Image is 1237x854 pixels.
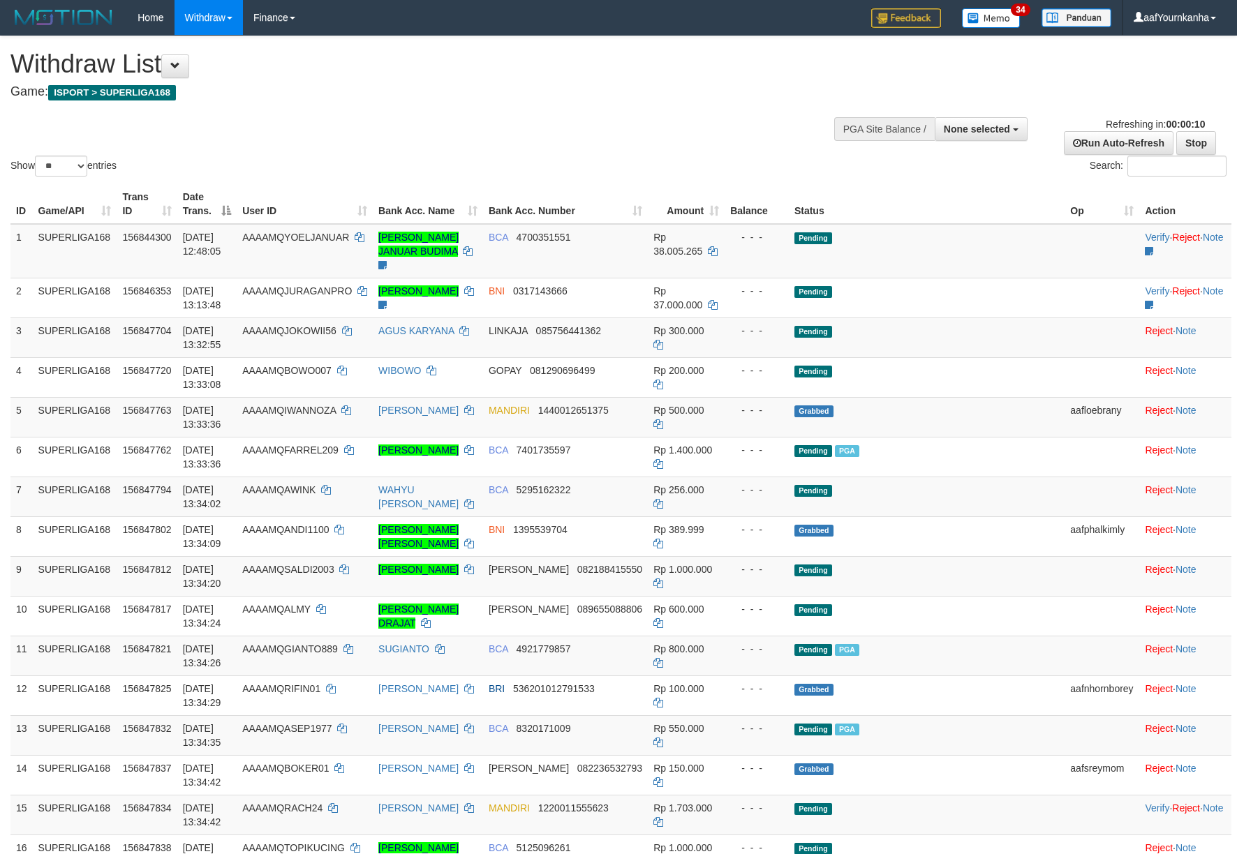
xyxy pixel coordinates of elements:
span: 34 [1011,3,1030,16]
a: Reject [1145,564,1173,575]
div: PGA Site Balance / [834,117,935,141]
a: Reject [1145,643,1173,654]
a: Note [1176,444,1197,456]
a: Verify [1145,802,1169,814]
span: Copy 5125096261 to clipboard [517,842,571,853]
span: Rp 500.000 [653,405,704,416]
span: [DATE] 13:34:42 [183,763,221,788]
span: [DATE] 13:34:02 [183,484,221,509]
td: aafphalkimly [1065,516,1139,556]
span: Grabbed [794,525,834,537]
span: BCA [489,643,508,654]
span: 156844300 [122,232,171,243]
span: BCA [489,723,508,734]
span: Grabbed [794,763,834,775]
th: Balance [725,184,789,224]
span: Copy 4700351551 to clipboard [517,232,571,243]
a: Reject [1145,604,1173,615]
td: SUPERLIGA168 [33,596,117,636]
label: Search: [1090,156,1227,177]
td: · · [1139,278,1231,317]
td: 9 [10,556,33,596]
span: Rp 600.000 [653,604,704,615]
td: · [1139,636,1231,675]
th: Trans ID: activate to sort column ascending [117,184,177,224]
span: [DATE] 13:34:26 [183,643,221,668]
a: Note [1176,604,1197,615]
span: Pending [794,644,832,656]
span: 156847834 [122,802,171,814]
h1: Withdraw List [10,50,810,78]
td: · [1139,516,1231,556]
a: [PERSON_NAME] [378,564,459,575]
td: SUPERLIGA168 [33,357,117,397]
div: - - - [730,403,783,417]
span: AAAAMQASEP1977 [242,723,332,734]
span: [DATE] 13:13:48 [183,285,221,310]
button: None selected [935,117,1028,141]
span: Rp 256.000 [653,484,704,495]
span: Copy 082236532793 to clipboard [577,763,642,774]
span: Rp 37.000.000 [653,285,702,310]
td: SUPERLIGA168 [33,477,117,516]
span: Pending [794,485,832,497]
span: AAAAMQRIFIN01 [242,683,320,694]
a: Note [1176,683,1197,694]
td: SUPERLIGA168 [33,224,117,278]
div: - - - [730,642,783,656]
span: 156847838 [122,842,171,853]
span: BNI [489,285,505,297]
span: LINKAJA [489,325,528,336]
span: [DATE] 13:34:24 [183,604,221,629]
div: - - - [730,721,783,735]
span: Copy 085756441362 to clipboard [536,325,601,336]
img: Feedback.jpg [871,8,941,28]
td: 3 [10,317,33,357]
span: AAAAMQFARREL209 [242,444,339,456]
a: Reject [1172,802,1200,814]
span: AAAAMQBOWO007 [242,365,332,376]
a: Reject [1145,763,1173,774]
td: SUPERLIGA168 [33,636,117,675]
a: AGUS KARYANA [378,325,454,336]
a: Reject [1145,842,1173,853]
div: - - - [730,324,783,338]
span: Rp 100.000 [653,683,704,694]
span: 156847802 [122,524,171,535]
span: [PERSON_NAME] [489,564,569,575]
span: AAAAMQSALDI2003 [242,564,334,575]
a: Stop [1176,131,1216,155]
td: · [1139,715,1231,755]
span: Rp 1.000.000 [653,842,712,853]
img: Button%20Memo.svg [962,8,1021,28]
a: Note [1176,365,1197,376]
span: Rp 38.005.265 [653,232,702,257]
span: AAAAMQBOKER01 [242,763,329,774]
a: WIBOWO [378,365,421,376]
a: [PERSON_NAME] [378,405,459,416]
td: SUPERLIGA168 [33,675,117,715]
th: Bank Acc. Number: activate to sort column ascending [483,184,648,224]
span: MANDIRI [489,802,530,814]
span: 156847794 [122,484,171,495]
h4: Game: [10,85,810,99]
a: [PERSON_NAME] JANUAR BUDIMA [378,232,459,257]
a: Reject [1145,365,1173,376]
td: SUPERLIGA168 [33,715,117,755]
td: 14 [10,755,33,795]
span: [DATE] 13:33:36 [183,444,221,470]
span: Copy 089655088806 to clipboard [577,604,642,615]
a: Note [1176,763,1197,774]
a: Note [1176,484,1197,495]
th: Op: activate to sort column ascending [1065,184,1139,224]
td: 4 [10,357,33,397]
span: Copy 5295162322 to clipboard [517,484,571,495]
a: Note [1203,802,1224,814]
td: aafnhornborey [1065,675,1139,715]
a: Reject [1145,325,1173,336]
td: aafsreymom [1065,755,1139,795]
span: AAAAMQIWANNOZA [242,405,336,416]
span: Pending [794,803,832,815]
span: Pending [794,604,832,616]
span: AAAAMQJURAGANPRO [242,285,352,297]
